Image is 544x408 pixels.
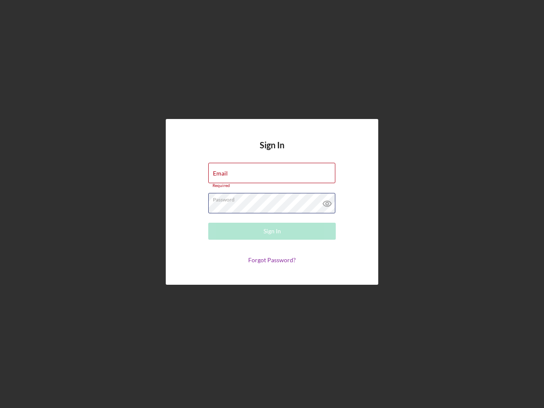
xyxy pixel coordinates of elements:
a: Forgot Password? [248,256,296,263]
label: Email [213,170,228,177]
div: Required [208,183,336,188]
div: Sign In [263,223,281,240]
h4: Sign In [260,140,284,163]
label: Password [213,193,335,203]
button: Sign In [208,223,336,240]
